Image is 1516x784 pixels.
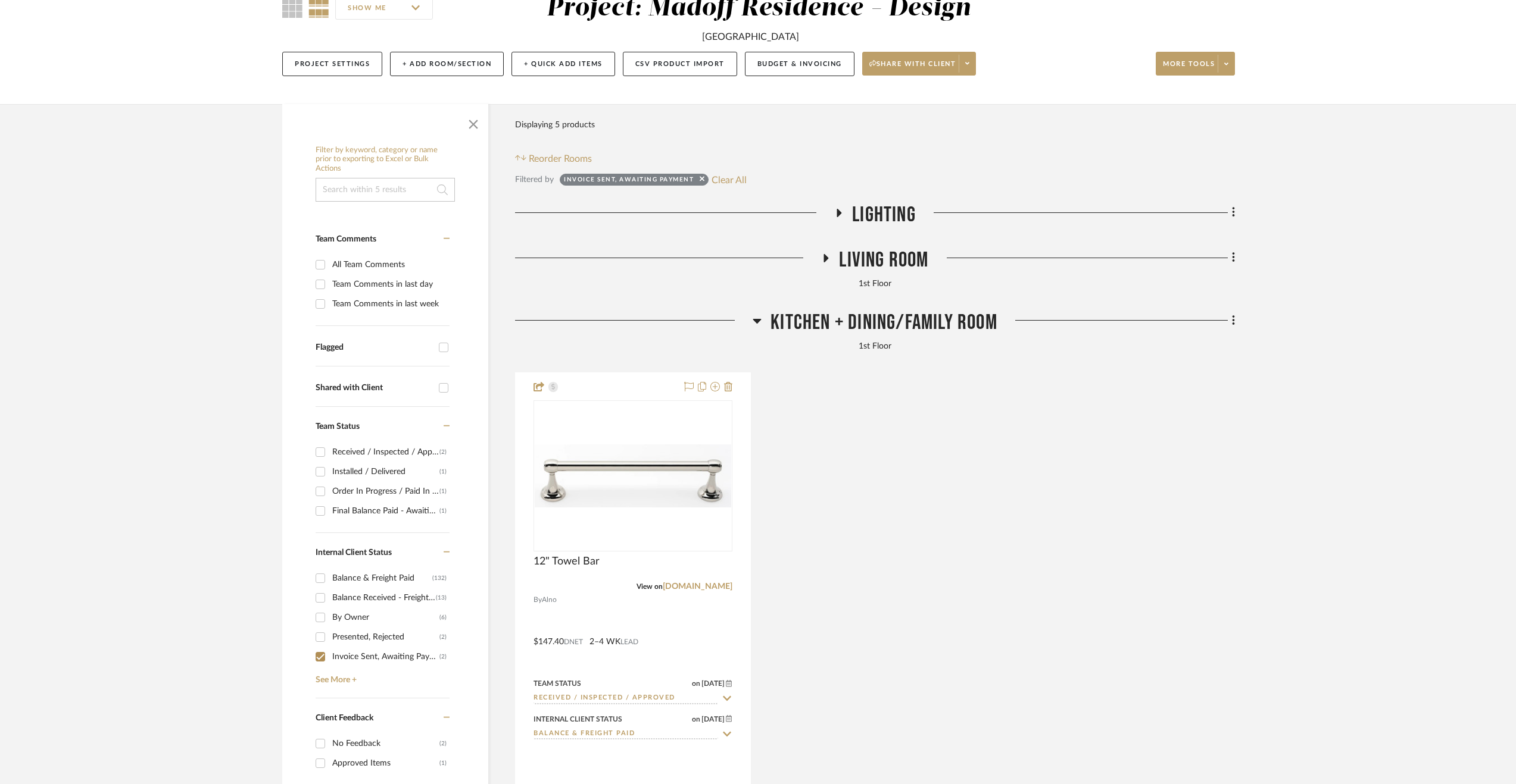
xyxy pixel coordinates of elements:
[332,628,439,647] div: Presented, Rejected
[332,482,439,501] div: Order In Progress / Paid In Full w/ Freight, No Balance due
[332,275,447,294] div: Team Comments in last day
[529,152,592,166] span: Reorder Rooms
[534,714,622,725] div: Internal Client Status
[332,501,439,520] div: Final Balance Paid - Awaiting Shipping
[534,693,718,704] input: Type to Search…
[515,340,1235,353] div: 1st Floor
[332,734,439,753] div: No Feedback
[712,172,747,187] button: Clear All
[332,608,439,627] div: By Owner
[439,443,447,462] div: (2)
[439,754,447,773] div: (1)
[282,52,382,76] button: Project Settings
[542,594,557,606] span: Alno
[332,443,439,462] div: Received / Inspected / Approved
[702,30,799,44] div: [GEOGRAPHIC_DATA]
[637,583,663,590] span: View on
[771,310,997,335] span: Kitchen + Dining/Family Room
[564,175,694,187] div: Invoice Sent, Awaiting Payment
[316,235,376,243] span: Team Comments
[332,647,439,666] div: Invoice Sent, Awaiting Payment
[390,52,504,76] button: + Add Room/Section
[534,555,600,568] span: 12" Towel Bar
[316,548,392,557] span: Internal Client Status
[515,173,554,186] div: Filtered by
[692,716,700,723] span: on
[515,152,592,166] button: Reorder Rooms
[439,501,447,520] div: (1)
[700,679,726,688] span: [DATE]
[332,294,447,313] div: Team Comments in last week
[332,462,439,481] div: Installed / Delivered
[313,666,450,685] a: See More +
[511,52,615,76] button: + Quick Add Items
[535,444,731,508] img: 12" Towel Bar
[839,247,928,273] span: Living Room
[1163,59,1215,77] span: More tools
[692,680,700,687] span: on
[869,59,956,77] span: Share with client
[515,278,1235,291] div: 1st Floor
[316,383,433,393] div: Shared with Client
[534,678,581,689] div: Team Status
[439,482,447,501] div: (1)
[1156,52,1235,76] button: More tools
[862,52,977,76] button: Share with client
[439,647,447,666] div: (2)
[439,734,447,753] div: (2)
[316,422,360,431] span: Team Status
[316,714,373,722] span: Client Feedback
[534,594,542,606] span: By
[461,110,485,134] button: Close
[852,202,916,228] span: Lighting
[316,178,455,202] input: Search within 5 results
[332,569,432,588] div: Balance & Freight Paid
[332,255,447,274] div: All Team Comments
[663,582,732,591] a: [DOMAIN_NAME]
[439,628,447,647] div: (2)
[332,588,436,607] div: Balance Received - Freight Due
[436,588,447,607] div: (13)
[332,754,439,773] div: Approved Items
[439,608,447,627] div: (6)
[316,146,455,174] h6: Filter by keyword, category or name prior to exporting to Excel or Bulk Actions
[623,52,737,76] button: CSV Product Import
[745,52,854,76] button: Budget & Invoicing
[316,343,433,353] div: Flagged
[534,729,718,740] input: Type to Search…
[700,715,726,723] span: [DATE]
[432,569,447,588] div: (132)
[515,113,595,137] div: Displaying 5 products
[439,462,447,481] div: (1)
